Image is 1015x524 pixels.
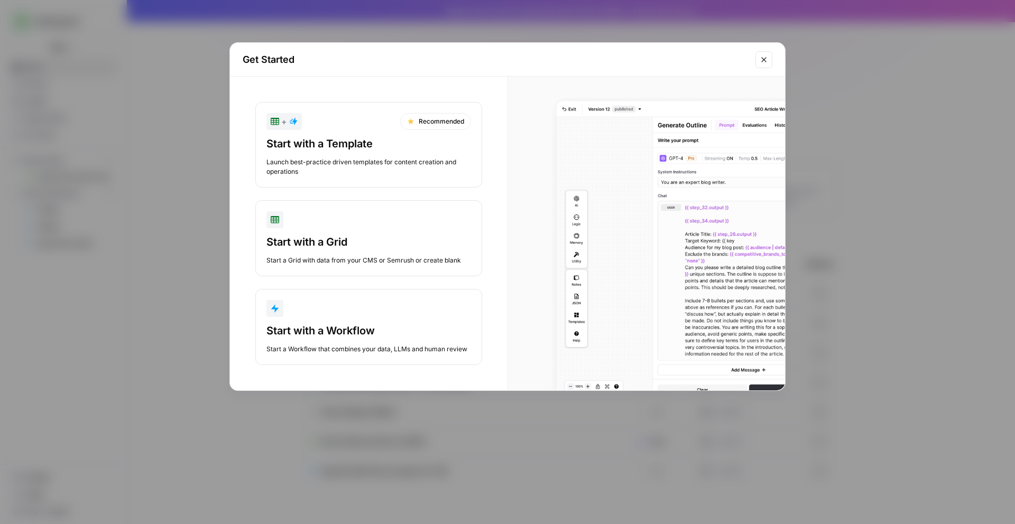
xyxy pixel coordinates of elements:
[255,289,482,365] button: Start with a WorkflowStart a Workflow that combines your data, LLMs and human review
[266,256,471,265] div: Start a Grid with data from your CMS or Semrush or create blank
[266,235,471,249] div: Start with a Grid
[400,113,471,130] div: Recommended
[266,344,471,354] div: Start a Workflow that combines your data, LLMs and human review
[266,323,471,338] div: Start with a Workflow
[266,136,471,151] div: Start with a Template
[255,200,482,276] button: Start with a GridStart a Grid with data from your CMS or Semrush or create blank
[755,51,772,68] button: Close modal
[271,115,298,128] div: +
[266,157,471,176] div: Launch best-practice driven templates for content creation and operations
[255,102,482,188] button: +RecommendedStart with a TemplateLaunch best-practice driven templates for content creation and o...
[243,52,749,67] h2: Get Started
